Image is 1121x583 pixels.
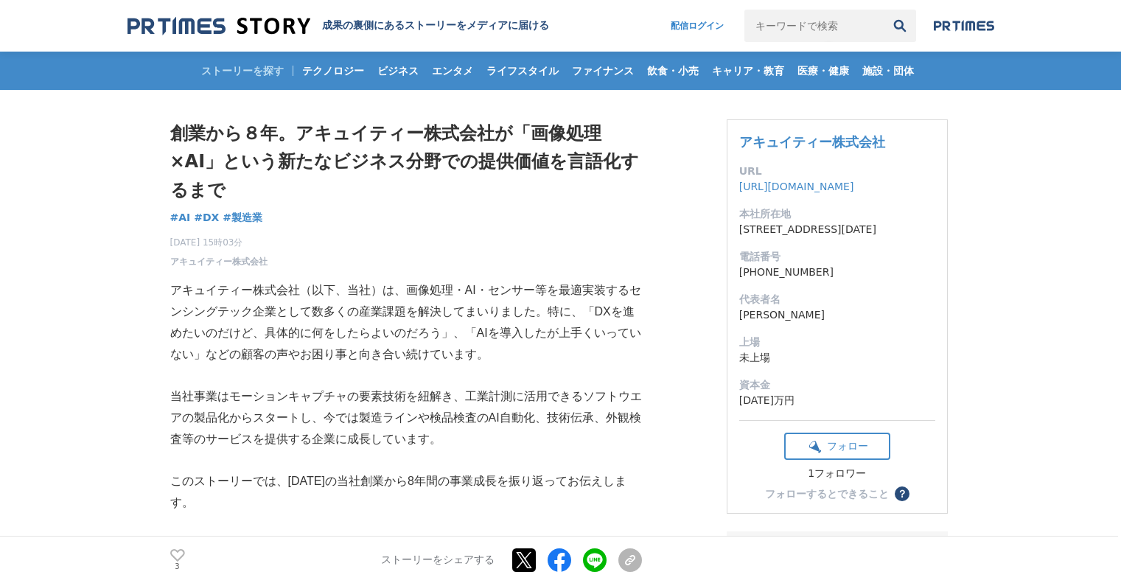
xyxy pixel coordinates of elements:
a: キャリア・教育 [706,52,790,90]
dd: [DATE]万円 [739,393,935,408]
img: prtimes [934,20,994,32]
img: 成果の裏側にあるストーリーをメディアに届ける [128,16,310,36]
dd: [PERSON_NAME] [739,307,935,323]
a: ビジネス [371,52,425,90]
a: 成果の裏側にあるストーリーをメディアに届ける 成果の裏側にあるストーリーをメディアに届ける [128,16,549,36]
a: アキュイティー株式会社 [739,134,885,150]
h1: 創業から８年。アキュイティー株式会社が「画像処理×AI」という新たなビジネス分野での提供価値を言語化するまで [170,119,642,204]
a: #製造業 [223,210,262,226]
dt: 上場 [739,335,935,350]
span: #AI [170,211,191,224]
span: テクノロジー [296,64,370,77]
a: ライフスタイル [481,52,565,90]
p: 3 [170,563,185,570]
button: 検索 [884,10,916,42]
button: ？ [895,486,909,501]
dd: [STREET_ADDRESS][DATE] [739,222,935,237]
span: ？ [897,489,907,499]
dd: 未上場 [739,350,935,366]
a: #DX [194,210,219,226]
p: 当社事業はモーションキャプチャの要素技術を紐解き、工業計測に活用できるソフトウエアの製品化からスタートし、今では製造ラインや検品検査のAI自動化、技術伝承、外観検査等のサービスを提供する企業に成... [170,386,642,450]
span: ライフスタイル [481,64,565,77]
span: ビジネス [371,64,425,77]
span: #製造業 [223,211,262,224]
h2: 成果の裏側にあるストーリーをメディアに届ける [322,19,549,32]
a: 飲食・小売 [641,52,705,90]
span: 飲食・小売 [641,64,705,77]
span: エンタメ [426,64,479,77]
div: フォローするとできること [765,489,889,499]
span: キャリア・教育 [706,64,790,77]
dt: 本社所在地 [739,206,935,222]
p: ストーリーをシェアする [381,554,495,567]
a: 医療・健康 [792,52,855,90]
a: アキュイティー株式会社 [170,255,268,268]
p: アキュイティー株式会社（以下、当社）は、画像処理・AI・センサー等を最適実装するセンシングテック企業として数多くの産業課題を解決してまいりました。特に、「DXを進めたいのだけど、具体的に何をした... [170,280,642,365]
a: #AI [170,210,191,226]
span: 医療・健康 [792,64,855,77]
p: このストーリーでは、[DATE]の当社創業から8年間の事業成長を振り返ってお伝えします。 [170,471,642,514]
dt: 代表者名 [739,292,935,307]
a: エンタメ [426,52,479,90]
input: キーワードで検索 [744,10,884,42]
span: ファイナンス [566,64,640,77]
dt: 資本金 [739,377,935,393]
a: 配信ログイン [656,10,738,42]
div: 1フォロワー [784,467,890,481]
span: [DATE] 15時03分 [170,236,268,249]
span: #DX [194,211,219,224]
a: [URL][DOMAIN_NAME] [739,181,854,192]
a: ファイナンス [566,52,640,90]
dt: 電話番号 [739,249,935,265]
a: 施設・団体 [856,52,920,90]
span: 施設・団体 [856,64,920,77]
a: テクノロジー [296,52,370,90]
dd: [PHONE_NUMBER] [739,265,935,280]
dt: URL [739,164,935,179]
button: フォロー [784,433,890,460]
